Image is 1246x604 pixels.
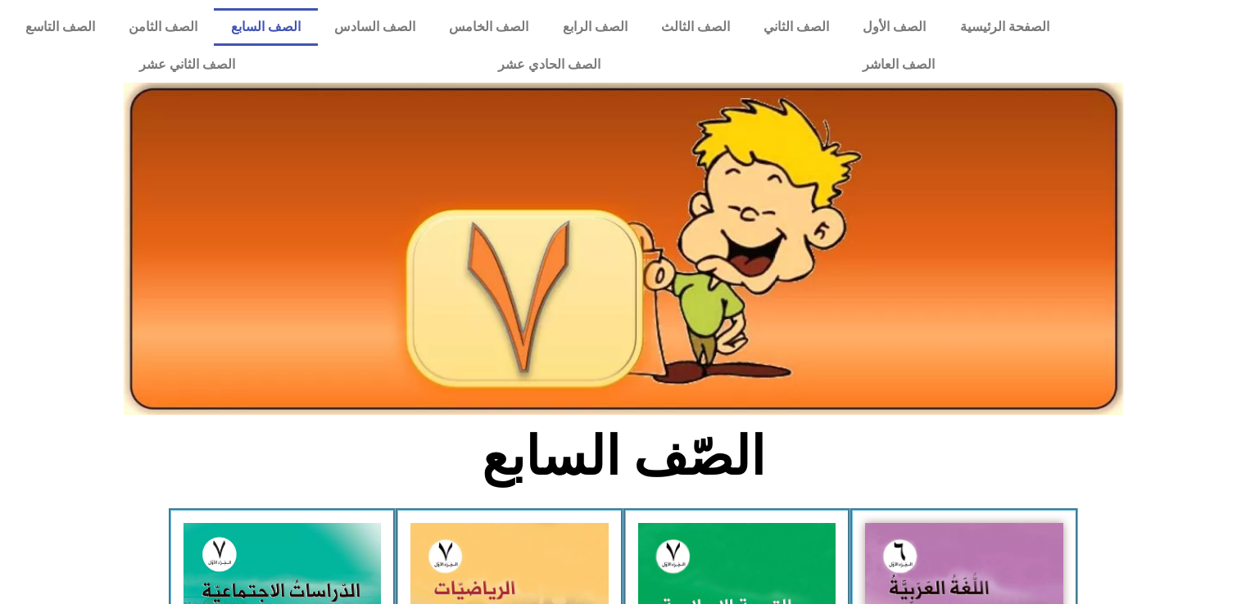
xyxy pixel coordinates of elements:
[546,8,644,46] a: الصف الرابع
[8,8,111,46] a: الصف التاسع
[8,46,366,83] a: الصف الثاني عشر
[366,46,731,83] a: الصف الحادي عشر
[732,46,1066,83] a: الصف العاشر
[746,8,845,46] a: الصف الثاني
[111,8,214,46] a: الصف الثامن
[846,8,943,46] a: الصف الأول
[644,8,746,46] a: الصف الثالث
[214,8,317,46] a: الصف السابع
[433,8,546,46] a: الصف الخامس
[352,425,894,489] h2: الصّف السابع
[318,8,433,46] a: الصف السادس
[943,8,1066,46] a: الصفحة الرئيسية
